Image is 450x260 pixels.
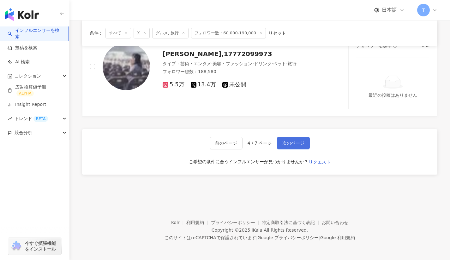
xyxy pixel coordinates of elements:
span: X [134,28,150,38]
a: Insight Report [8,101,46,108]
span: ドリンク [254,61,272,66]
span: rise [8,117,12,121]
div: ご希望の条件に合うインフルエンサーが見つかりませんか？ [189,159,308,165]
span: コレクション [15,69,41,83]
a: 広告換算値予測ALPHA [8,84,64,97]
span: 前のページ [215,141,237,146]
span: 5.5万 [163,81,184,88]
span: このサイトはreCAPTCHAで保護されています [165,234,355,241]
span: 今すぐ拡張機能をインストール [25,240,59,252]
span: 芸術・エンタメ [180,61,211,66]
a: 投稿を検索 [8,45,37,51]
span: 日本語 [382,7,397,14]
span: · [286,61,287,66]
a: KOL Avatar[PERSON_NAME],17772099973タイプ：芸術・エンタメ·美容・ファッション·ドリンク·ペット·旅行フォロワー総数：188,5805.5万13.4万未公開エン... [82,16,437,116]
a: chrome extension今すぐ拡張機能をインストール [8,238,61,255]
img: chrome extension [10,241,22,251]
a: Google プライバシーポリシー [257,235,319,240]
a: Kolr [171,220,186,225]
span: | [256,235,258,240]
div: Copyright © 2025 All Rights Reserved. [212,228,308,233]
span: 旅行 [288,61,297,66]
a: searchインフルエンサーを検索 [8,27,63,40]
a: 特定商取引法に基づく表記 [262,220,322,225]
span: フォロワー増加率 [356,43,392,48]
span: 13.4万 [191,81,216,88]
a: Google 利用規約 [320,235,355,240]
div: フォロワー総数 ： 188,580 [163,69,321,75]
a: AI 検索 [8,59,30,65]
span: 4 / 7 ページ [248,141,272,146]
span: フォロワー数：60,000-190,000 [191,28,266,38]
span: [PERSON_NAME],17772099973 [163,50,272,58]
div: リセット [268,31,286,36]
span: 美容・ファッション [213,61,252,66]
a: プライバシーポリシー [211,220,262,225]
button: 前のページ [210,137,243,149]
img: KOL Avatar [103,43,150,90]
span: 次のページ [282,141,304,146]
span: · [252,61,254,66]
span: すべて [105,28,131,38]
span: 条件 ： [90,31,103,36]
button: 次のページ [277,137,310,149]
a: お問い合わせ [322,220,348,225]
a: iKala [252,228,262,233]
div: BETA [33,116,48,122]
div: タイプ ： [163,61,321,67]
span: 競合分析 [15,126,32,140]
span: リクエスト [309,159,331,165]
a: 利用規約 [186,220,211,225]
span: グルメ, 旅行 [152,28,189,38]
img: logo [5,8,39,21]
span: T [422,7,425,14]
span: · [272,61,273,66]
span: · [211,61,213,66]
span: ペット [273,61,286,66]
span: トレンド [15,112,48,126]
span: | [319,235,320,240]
button: リクエスト [308,157,331,167]
div: 最近の投稿はありません [369,92,417,99]
span: 未公開 [222,81,246,88]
